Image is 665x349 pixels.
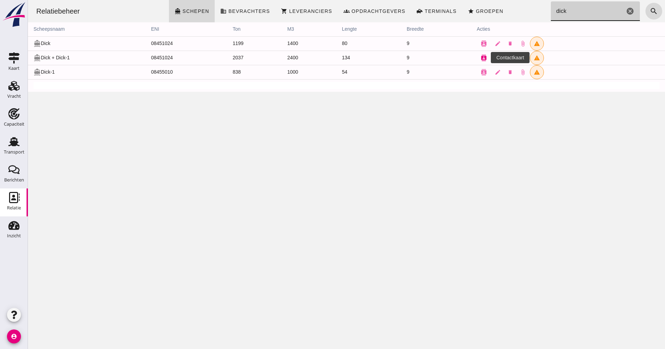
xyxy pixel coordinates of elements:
i: attach_file [492,69,498,75]
i: contacts [453,69,459,75]
i: attach_file [492,40,498,47]
div: Relatiebeheer [3,6,58,16]
td: 134 [308,51,373,65]
div: Kaart [8,66,20,70]
i: groups [316,8,322,14]
div: Transport [4,150,24,154]
i: edit [467,40,473,47]
img: logo-small.a267ee39.svg [1,2,27,28]
i: contacts [453,55,459,61]
td: 80 [308,36,373,51]
td: 08455010 [118,65,199,79]
span: Terminals [396,8,429,14]
th: m3 [254,22,309,36]
div: Berichten [4,178,24,182]
i: shopping_cart [253,8,259,14]
td: 838 [199,65,254,79]
span: Groepen [448,8,475,14]
i: star [440,8,446,14]
div: Relatie [7,206,21,210]
th: lengte [308,22,373,36]
th: breedte [373,22,443,36]
i: business [192,8,199,14]
div: Vracht [7,94,21,98]
td: 1400 [254,36,309,51]
i: attach_file [492,55,498,61]
i: delete [480,69,485,75]
i: edit [467,55,473,61]
td: 1000 [254,65,309,79]
td: 54 [308,65,373,79]
td: 9 [373,65,443,79]
i: directions_boat [6,40,13,47]
i: search [622,7,630,15]
span: Opdrachtgevers [323,8,378,14]
i: front_loader [389,8,395,14]
i: contacts [453,40,459,47]
td: 2037 [199,51,254,65]
td: 08451024 [118,51,199,65]
div: Capaciteit [4,122,24,126]
i: account_circle [7,329,21,343]
th: ENI [118,22,199,36]
i: directions_boat [147,8,153,14]
i: Wis Zoeken... [598,7,606,15]
i: delete [480,55,485,60]
span: Bevrachters [200,8,242,14]
td: 9 [373,36,443,51]
i: warning [506,55,512,61]
i: warning [506,69,512,75]
span: Leveranciers [261,8,304,14]
i: directions_boat [6,54,13,61]
i: warning [506,40,512,47]
i: edit [467,69,473,75]
span: Schepen [154,8,182,14]
td: 08451024 [118,36,199,51]
div: Inzicht [7,233,21,238]
th: acties [443,22,637,36]
td: 2400 [254,51,309,65]
td: 9 [373,51,443,65]
i: delete [480,41,485,46]
th: ton [199,22,254,36]
i: directions_boat [6,68,13,76]
td: 1199 [199,36,254,51]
